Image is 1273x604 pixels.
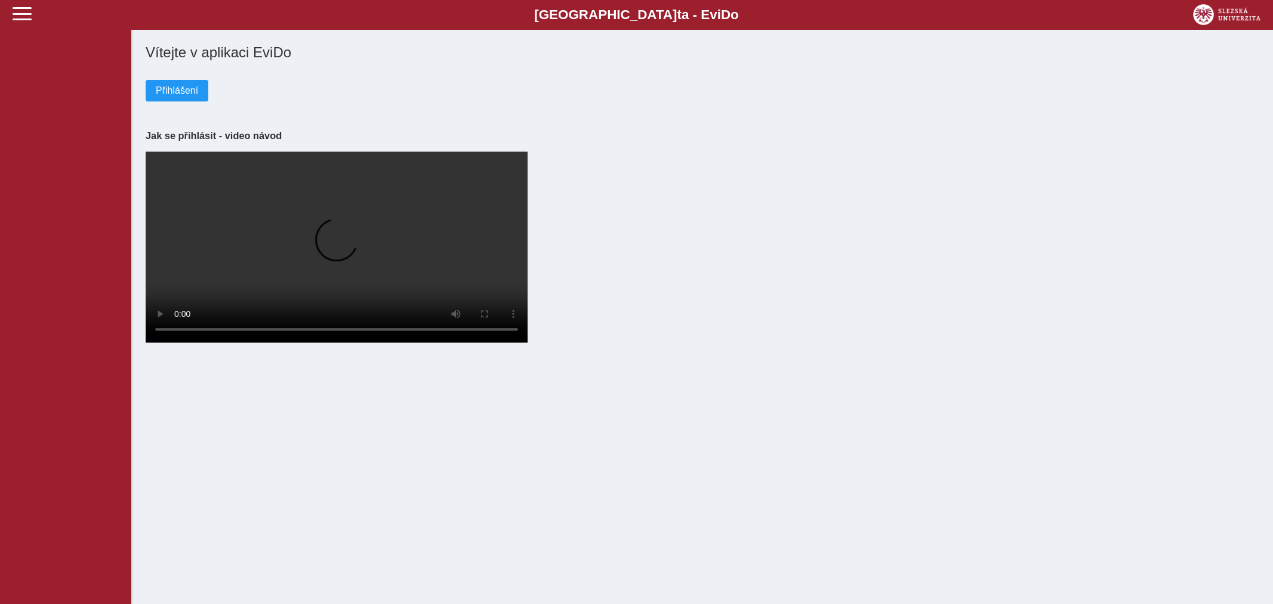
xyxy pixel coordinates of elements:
[677,7,681,22] span: t
[36,7,1237,23] b: [GEOGRAPHIC_DATA] a - Evi
[1193,4,1260,25] img: logo_web_su.png
[146,44,1259,61] h1: Vítejte v aplikaci EviDo
[146,80,208,101] button: Přihlášení
[730,7,739,22] span: o
[156,85,198,96] span: Přihlášení
[146,152,528,343] video: Your browser does not support the video tag.
[721,7,730,22] span: D
[146,130,1259,141] h3: Jak se přihlásit - video návod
